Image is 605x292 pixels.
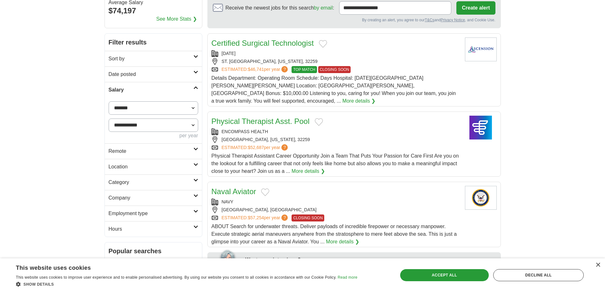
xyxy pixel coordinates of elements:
a: ESTIMATED:$57,254per year? [222,214,289,221]
span: $52,687 [248,145,264,150]
button: Add to favorite jobs [319,40,327,48]
span: Show details [24,282,54,287]
div: Decline all [493,269,584,281]
span: ? [281,144,288,151]
div: [GEOGRAPHIC_DATA], [US_STATE], 32259 [212,136,460,143]
span: $57,254 [248,215,264,220]
a: Physical Therapist Asst. Pool [212,117,310,126]
span: ? [281,214,288,221]
h2: Remote [109,147,193,155]
div: per year [109,132,198,139]
a: See More Stats ❯ [156,15,197,23]
span: CLOSING SOON [318,66,351,73]
a: Read more, opens a new window [338,275,357,280]
h2: Date posted [109,71,193,78]
a: Sort by [105,51,202,66]
a: ESTIMATED:$52,687per year? [222,144,289,151]
span: TOP MATCH [292,66,317,73]
h2: Location [109,163,193,171]
a: Salary [105,82,202,98]
span: CLOSING SOON [292,214,324,221]
h2: Popular searches [109,246,198,256]
a: Certified Surgical Technologist [212,39,314,47]
button: Add to favorite jobs [315,118,323,126]
img: Encompass Health logo [465,116,497,139]
div: ST. [GEOGRAPHIC_DATA], [US_STATE], 32259 [212,58,460,65]
a: More details ❯ [326,238,359,246]
h2: Salary [109,86,193,94]
a: More details ❯ [342,97,376,105]
a: Employment type [105,206,202,221]
a: Category [105,174,202,190]
a: Privacy Notice [440,18,465,22]
h2: Sort by [109,55,193,63]
div: Want more interviews? [245,256,497,264]
a: Remote [105,143,202,159]
div: [GEOGRAPHIC_DATA], [GEOGRAPHIC_DATA] [212,207,460,213]
a: T&Cs [425,18,434,22]
div: Accept all [400,269,489,281]
h2: Company [109,194,193,202]
a: ESTIMATED:$46,741per year? [222,66,289,73]
a: ENCOMPASS HEALTH [222,129,268,134]
button: Create alert [456,1,495,15]
span: Receive the newest jobs for this search : [225,4,334,12]
button: Add to favorite jobs [261,188,269,196]
span: Physical Therapist Assistant Career Opportunity Join a Team That Puts Your Passion for Care First... [212,153,459,174]
span: Details Department: Operating Room Schedule: Days Hospital: [DATE][GEOGRAPHIC_DATA][PERSON_NAME][... [212,75,456,104]
a: Date posted [105,66,202,82]
a: More details ❯ [292,167,325,175]
img: U.S. Navy logo [465,186,497,210]
h2: Hours [109,225,193,233]
a: Hours [105,221,202,237]
div: This website uses cookies [16,262,341,272]
a: [DATE] [222,51,236,56]
h2: Category [109,179,193,186]
div: Close [595,263,600,268]
span: $46,741 [248,67,264,72]
span: This website uses cookies to improve user experience and to enable personalised advertising. By u... [16,275,337,280]
span: ? [281,66,288,72]
img: Ascension logo [465,37,497,61]
a: by email [314,5,333,10]
span: ABOUT Search for underwater threats. Deliver payloads of incredible firepower or necessary manpow... [212,224,457,244]
div: Show details [16,281,357,287]
a: Naval Aviator [212,187,256,196]
a: Company [105,190,202,206]
a: Location [105,159,202,174]
div: $74,197 [109,5,198,17]
h2: Employment type [109,210,193,217]
a: NAVY [222,199,233,204]
div: By creating an alert, you agree to our and , and Cookie Use. [213,17,495,23]
img: apply-iq-scientist.png [210,249,241,274]
h2: Filter results [105,34,202,51]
